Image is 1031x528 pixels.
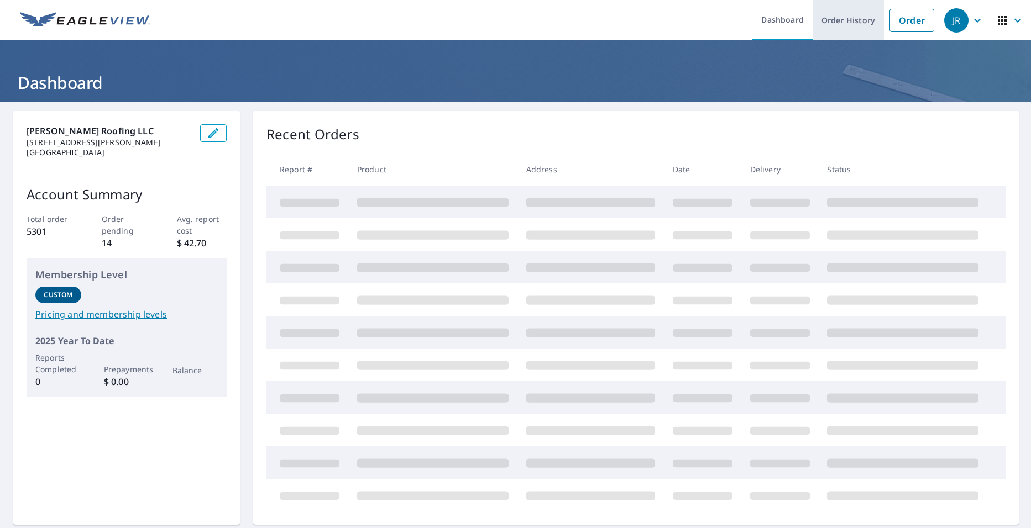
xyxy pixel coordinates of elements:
p: Total order [27,213,77,225]
p: 2025 Year To Date [35,334,218,347]
p: Recent Orders [266,124,359,144]
th: Date [664,153,741,186]
p: $ 42.70 [177,236,227,250]
th: Status [818,153,987,186]
p: Account Summary [27,184,227,204]
th: Report # [266,153,348,186]
p: Custom [44,290,72,300]
div: JR [944,8,969,33]
p: [GEOGRAPHIC_DATA] [27,147,191,157]
p: [PERSON_NAME] Roofing LLC [27,124,191,138]
a: Pricing and membership levels [35,308,218,321]
p: Avg. report cost [177,213,227,236]
a: Order [889,9,934,32]
p: $ 0.00 [104,375,150,388]
p: 0 [35,375,81,388]
p: [STREET_ADDRESS][PERSON_NAME] [27,138,191,147]
p: Membership Level [35,267,218,282]
p: 5301 [27,225,77,238]
p: Prepayments [104,363,150,375]
h1: Dashboard [13,71,1018,94]
p: 14 [102,236,152,250]
p: Balance [172,365,218,376]
img: EV Logo [20,12,150,29]
p: Reports Completed [35,352,81,375]
th: Address [517,153,664,186]
th: Product [348,153,517,186]
p: Order pending [102,213,152,236]
th: Delivery [741,153,819,186]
